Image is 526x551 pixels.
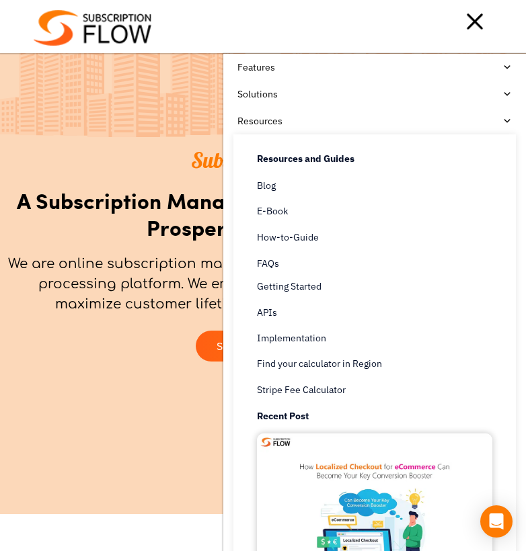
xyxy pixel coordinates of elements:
[257,304,506,321] a: APIs
[257,255,506,271] a: FAQs
[257,151,506,171] h4: Resources and Guides
[480,505,513,538] div: Open Intercom Messenger
[257,331,326,345] span: Implementation
[257,356,506,372] a: Find your calculator in Region
[233,54,516,81] a: Features
[257,280,322,294] span: Getting Started
[233,81,516,108] a: Solutions
[257,204,288,218] span: E-Book
[257,278,506,294] a: Getting Started
[257,409,506,428] h4: Recent Post
[257,382,506,398] a: Stripe Fee Calculator
[257,230,319,245] span: How-to-Guide
[257,229,506,245] a: How-to-Guide
[257,306,277,320] span: APIs
[257,331,506,347] a: Implementation
[257,179,276,193] span: Blog
[257,257,279,271] span: FAQs
[233,108,516,134] a: Resources
[257,204,506,220] a: E-Book
[257,177,506,194] a: Blog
